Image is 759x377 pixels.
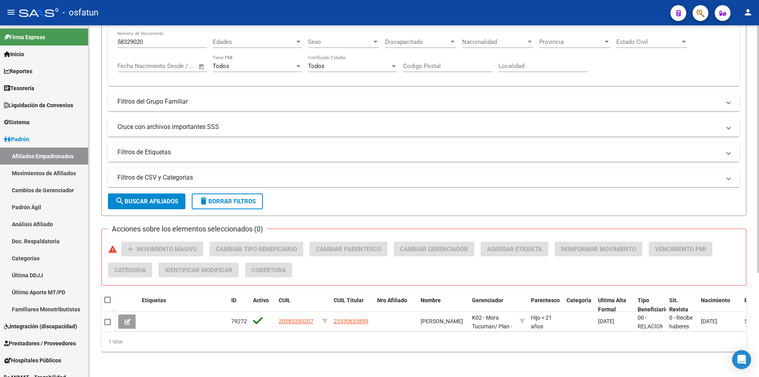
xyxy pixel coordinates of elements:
span: Cambiar Gerenciador [400,246,468,253]
div: [DATE] [598,317,631,326]
datatable-header-cell: CUIL Titular [330,292,374,318]
datatable-header-cell: Categoria [563,292,595,318]
datatable-header-cell: Parentesco [528,292,563,318]
datatable-header-cell: Nombre [417,292,469,318]
datatable-header-cell: Activo [250,292,276,318]
div: Open Intercom Messenger [732,350,751,369]
span: 23330633859 [334,318,368,324]
button: Cambiar Tipo Beneficiario [210,242,303,256]
div: 1 total [101,332,746,352]
span: Movimiento Masivo [137,246,197,253]
span: Identificar Modificar [165,267,232,274]
span: Padrón [4,135,29,144]
span: Categoria [114,267,146,274]
span: [PERSON_NAME] [421,318,463,324]
span: Reportes [4,67,32,76]
span: Activo [253,297,269,303]
span: Borrar Filtros [199,198,256,205]
span: Cobertura [251,267,286,274]
mat-panel-title: Filtros del Grupo Familiar [117,97,721,106]
datatable-header-cell: Gerenciador [469,292,516,318]
span: Parentesco [531,297,560,303]
span: Reinformar Movimiento [561,246,636,253]
span: Nacimiento [701,297,730,303]
span: Categoria [566,297,591,303]
datatable-header-cell: ID [228,292,250,318]
span: - osfatun [62,4,98,21]
datatable-header-cell: Etiquetas [139,292,228,318]
span: Sistema [4,118,30,127]
span: Estado Civil [616,38,680,45]
button: Cambiar Parentesco [310,242,387,256]
button: Cambiar Gerenciador [394,242,474,256]
mat-panel-title: Filtros de CSV y Categorias [117,173,721,182]
button: Vencimiento PMI [649,242,712,256]
span: Inicio [4,50,24,59]
span: 20583290207 [279,318,313,324]
span: Discapacitado [385,38,449,45]
span: Sit. Revista [669,297,688,313]
span: Hijo < 21 años [531,314,552,330]
span: Nro Afiliado [377,297,407,303]
mat-panel-title: Cruce con archivos importantes SSS [117,123,721,131]
span: Liquidación de Convenios [4,101,73,110]
button: Cobertura [245,263,292,277]
span: Nombre [421,297,441,303]
span: Buscar Afiliados [115,198,178,205]
button: Reinformar Movimiento [555,242,642,256]
mat-expansion-panel-header: Cruce con archivos importantes SSS [108,117,740,136]
span: Cambiar Tipo Beneficiario [216,246,297,253]
input: Fecha fin [157,63,195,70]
mat-expansion-panel-header: Filtros de CSV y Categorias [108,168,740,187]
span: Edad [744,297,757,303]
span: 79272 [231,318,247,324]
span: ID [231,297,236,303]
mat-expansion-panel-header: Filtros del Grupo Familiar [108,92,740,111]
span: 00 - RELACION DE DEPENDENCIA [638,314,674,348]
button: Movimiento Masivo [121,242,203,256]
button: Open calendar [197,62,206,71]
span: Cambiar Parentesco [316,246,381,253]
span: Integración (discapacidad) [4,322,77,331]
button: Categoria [108,263,152,277]
button: Identificar Modificar [159,263,239,277]
span: Etiquetas [142,297,166,303]
mat-icon: search [115,196,125,206]
span: 0 - Recibe haberes regularmente [669,314,702,339]
span: Agregar Etiqueta [487,246,542,253]
span: Nacionalidad [462,38,526,45]
span: Hospitales Públicos [4,356,61,365]
span: Todos [213,63,229,70]
mat-icon: delete [199,196,208,206]
datatable-header-cell: Ultima Alta Formal [595,292,634,318]
span: Tipo Beneficiario [638,297,668,313]
button: Agregar Etiqueta [481,242,548,256]
span: Tesorería [4,84,34,93]
span: Edades [213,38,295,45]
input: Fecha inicio [117,63,149,70]
button: Buscar Afiliados [108,193,185,209]
span: Prestadores / Proveedores [4,339,76,348]
span: 5 [744,318,748,324]
span: Vencimiento PMI [655,246,706,253]
span: Firma Express [4,33,45,42]
h3: Acciones sobre los elementos seleccionados (0) [108,224,267,235]
button: Borrar Filtros [192,193,263,209]
mat-icon: warning [108,244,117,254]
datatable-header-cell: Sit. Revista [666,292,698,318]
datatable-header-cell: Nacimiento [698,292,741,318]
mat-icon: add [126,244,135,254]
mat-icon: menu [6,8,16,17]
datatable-header-cell: Tipo Beneficiario [634,292,666,318]
mat-icon: person [743,8,753,17]
span: Todos [308,63,325,70]
datatable-header-cell: CUIL [276,292,319,318]
span: CUIL Titular [334,297,364,303]
span: Ultima Alta Formal [598,297,626,313]
span: [DATE] [701,318,717,324]
span: Sexo [308,38,372,45]
datatable-header-cell: Nro Afiliado [374,292,417,318]
span: K02 - Mora Tucuman [472,314,499,330]
mat-expansion-panel-header: Filtros de Etiquetas [108,143,740,162]
span: Gerenciador [472,297,503,303]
